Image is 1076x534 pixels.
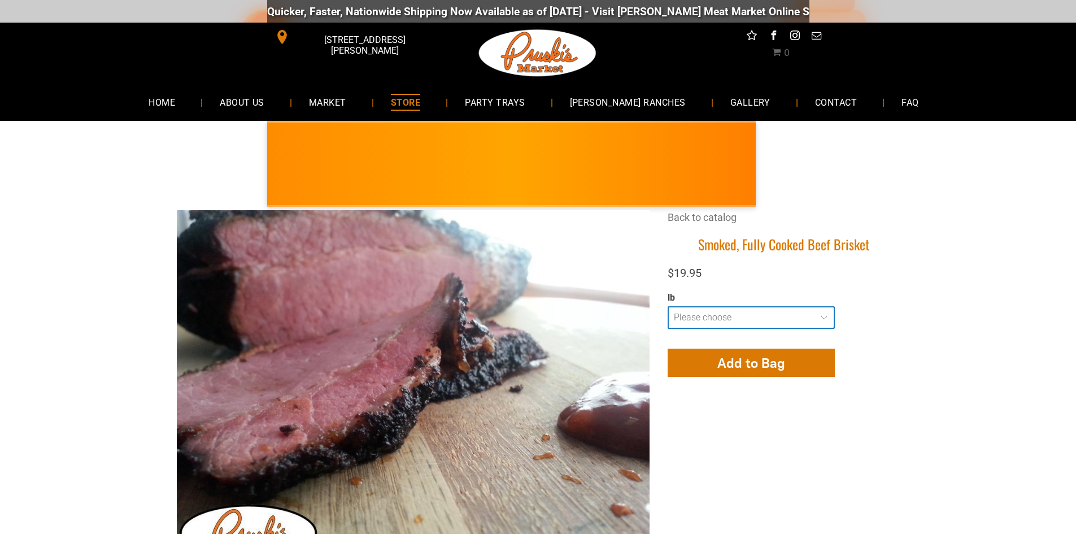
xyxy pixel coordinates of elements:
a: FAQ [885,87,935,117]
a: Social network [744,28,759,46]
a: ABOUT US [203,87,281,117]
a: MARKET [292,87,363,117]
span: 0 [784,47,790,58]
h1: Smoked, Fully Cooked Beef Brisket [668,236,900,253]
span: [PERSON_NAME] MARKET [713,172,935,190]
a: [STREET_ADDRESS][PERSON_NAME] [267,28,440,46]
a: CONTACT [798,87,874,117]
a: instagram [787,28,802,46]
button: Add to Bag [668,349,835,377]
div: Quicker, Faster, Nationwide Shipping Now Available as of [DATE] - Visit [PERSON_NAME] Meat Market... [236,5,920,18]
span: $19.95 [668,266,702,280]
div: Breadcrumbs [668,210,900,236]
a: [PERSON_NAME] RANCHES [553,87,703,117]
a: Back to catalog [668,211,737,223]
span: [STREET_ADDRESS][PERSON_NAME] [291,29,437,62]
a: GALLERY [713,87,787,117]
a: email [809,28,824,46]
a: facebook [766,28,781,46]
img: Pruski-s+Market+HQ+Logo2-1920w.png [477,23,599,84]
div: lb [668,292,835,304]
a: PARTY TRAYS [448,87,542,117]
a: STORE [374,87,437,117]
span: Add to Bag [717,355,785,371]
a: HOME [132,87,192,117]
